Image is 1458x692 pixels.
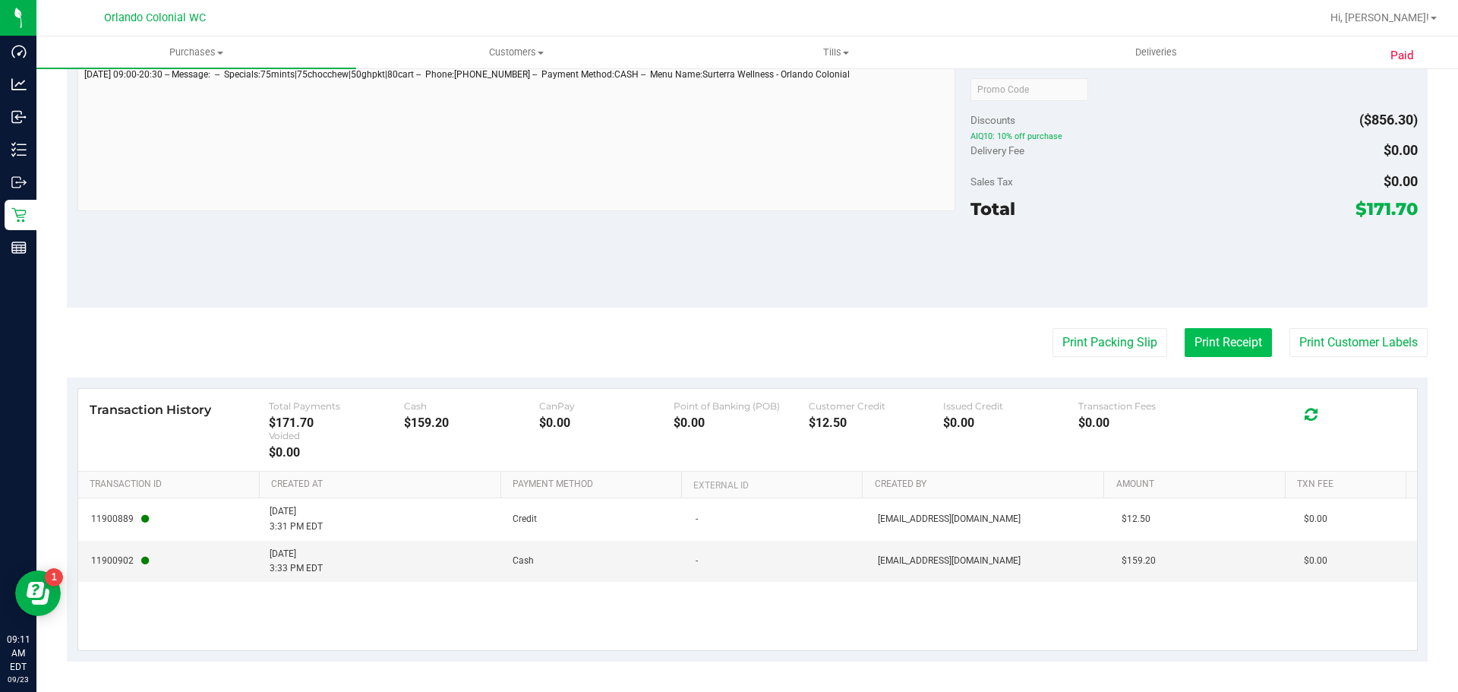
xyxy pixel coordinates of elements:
[11,44,27,59] inline-svg: Dashboard
[11,77,27,92] inline-svg: Analytics
[404,400,539,412] div: Cash
[269,400,404,412] div: Total Payments
[270,547,323,576] span: [DATE] 3:33 PM EDT
[970,198,1015,220] span: Total
[1052,328,1167,357] button: Print Packing Slip
[271,479,494,491] a: Created At
[356,36,676,68] a: Customers
[11,240,27,255] inline-svg: Reports
[878,512,1021,526] span: [EMAIL_ADDRESS][DOMAIN_NAME]
[943,400,1078,412] div: Issued Credit
[1330,11,1429,24] span: Hi, [PERSON_NAME]!
[91,512,149,526] span: 11900889
[11,142,27,157] inline-svg: Inventory
[970,106,1015,134] span: Discounts
[45,568,63,586] iframe: Resource center unread badge
[1122,512,1150,526] span: $12.50
[1359,112,1418,128] span: ($856.30)
[513,512,537,526] span: Credit
[1122,554,1156,568] span: $159.20
[11,207,27,223] inline-svg: Retail
[539,416,674,430] div: $0.00
[36,36,356,68] a: Purchases
[1297,479,1400,491] a: Txn Fee
[1115,46,1198,59] span: Deliveries
[1078,416,1213,430] div: $0.00
[996,36,1316,68] a: Deliveries
[7,633,30,674] p: 09:11 AM EDT
[1078,400,1213,412] div: Transaction Fees
[11,109,27,125] inline-svg: Inbound
[104,11,206,24] span: Orlando Colonial WC
[15,570,61,616] iframe: Resource center
[676,36,996,68] a: Tills
[404,416,539,430] div: $159.20
[357,46,675,59] span: Customers
[90,479,254,491] a: Transaction ID
[269,445,404,460] div: $0.00
[970,175,1013,188] span: Sales Tax
[269,430,404,441] div: Voided
[878,554,1021,568] span: [EMAIL_ADDRESS][DOMAIN_NAME]
[674,416,809,430] div: $0.00
[36,46,356,59] span: Purchases
[681,472,862,499] th: External ID
[539,400,674,412] div: CanPay
[1289,328,1428,357] button: Print Customer Labels
[513,554,534,568] span: Cash
[1384,142,1418,158] span: $0.00
[1185,328,1272,357] button: Print Receipt
[674,400,809,412] div: Point of Banking (POB)
[1355,198,1418,220] span: $171.70
[270,504,323,533] span: [DATE] 3:31 PM EDT
[943,416,1078,430] div: $0.00
[11,175,27,190] inline-svg: Outbound
[1384,173,1418,189] span: $0.00
[875,479,1098,491] a: Created By
[970,131,1417,142] span: AIQ10: 10% off purchase
[1390,47,1414,65] span: Paid
[809,400,944,412] div: Customer Credit
[970,78,1088,101] input: Promo Code
[696,512,698,526] span: -
[1304,512,1327,526] span: $0.00
[970,144,1024,156] span: Delivery Fee
[7,674,30,685] p: 09/23
[91,554,149,568] span: 11900902
[677,46,995,59] span: Tills
[1116,479,1280,491] a: Amount
[809,416,944,430] div: $12.50
[1304,554,1327,568] span: $0.00
[513,479,676,491] a: Payment Method
[696,554,698,568] span: -
[269,416,404,430] div: $171.70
